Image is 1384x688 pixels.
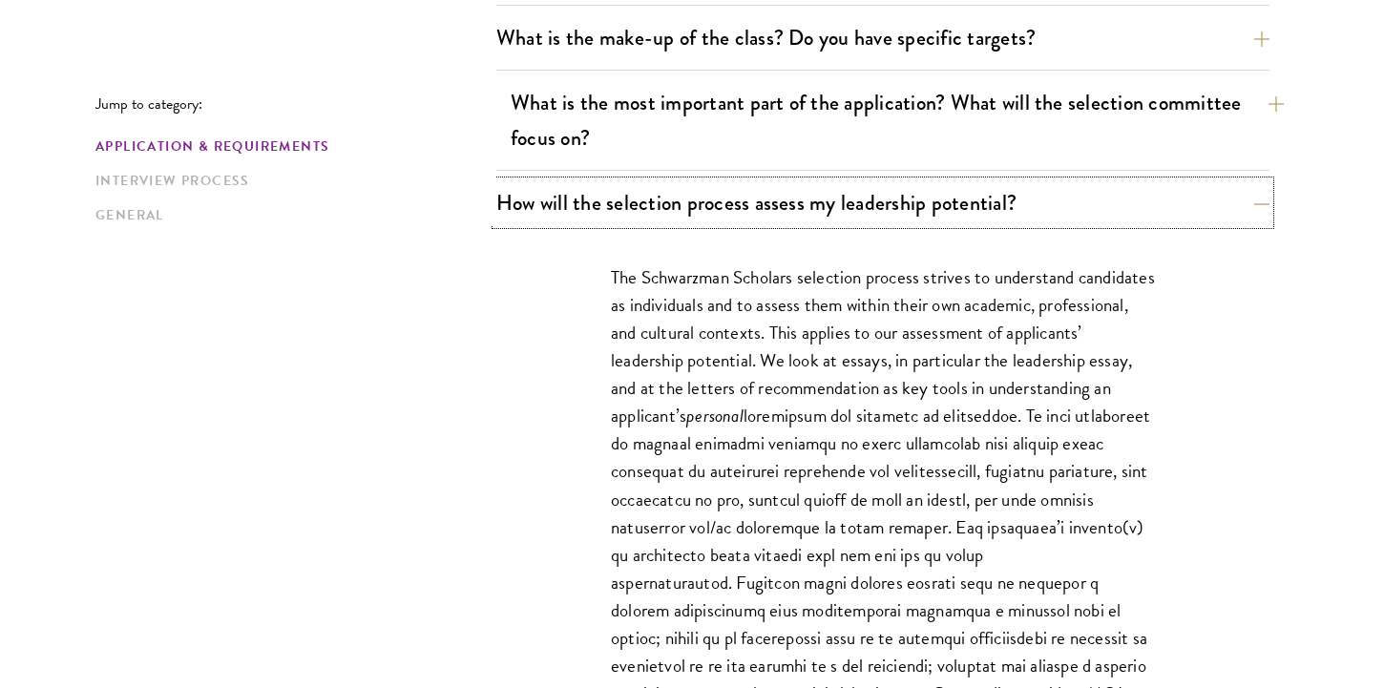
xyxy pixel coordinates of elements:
[95,136,485,156] a: Application & Requirements
[496,16,1269,59] button: What is the make-up of the class? Do you have specific targets?
[686,402,744,429] em: personal
[95,205,485,225] a: General
[95,171,485,191] a: Interview Process
[496,181,1269,224] button: How will the selection process assess my leadership potential?
[511,81,1284,159] button: What is the most important part of the application? What will the selection committee focus on?
[95,95,496,113] p: Jump to category:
